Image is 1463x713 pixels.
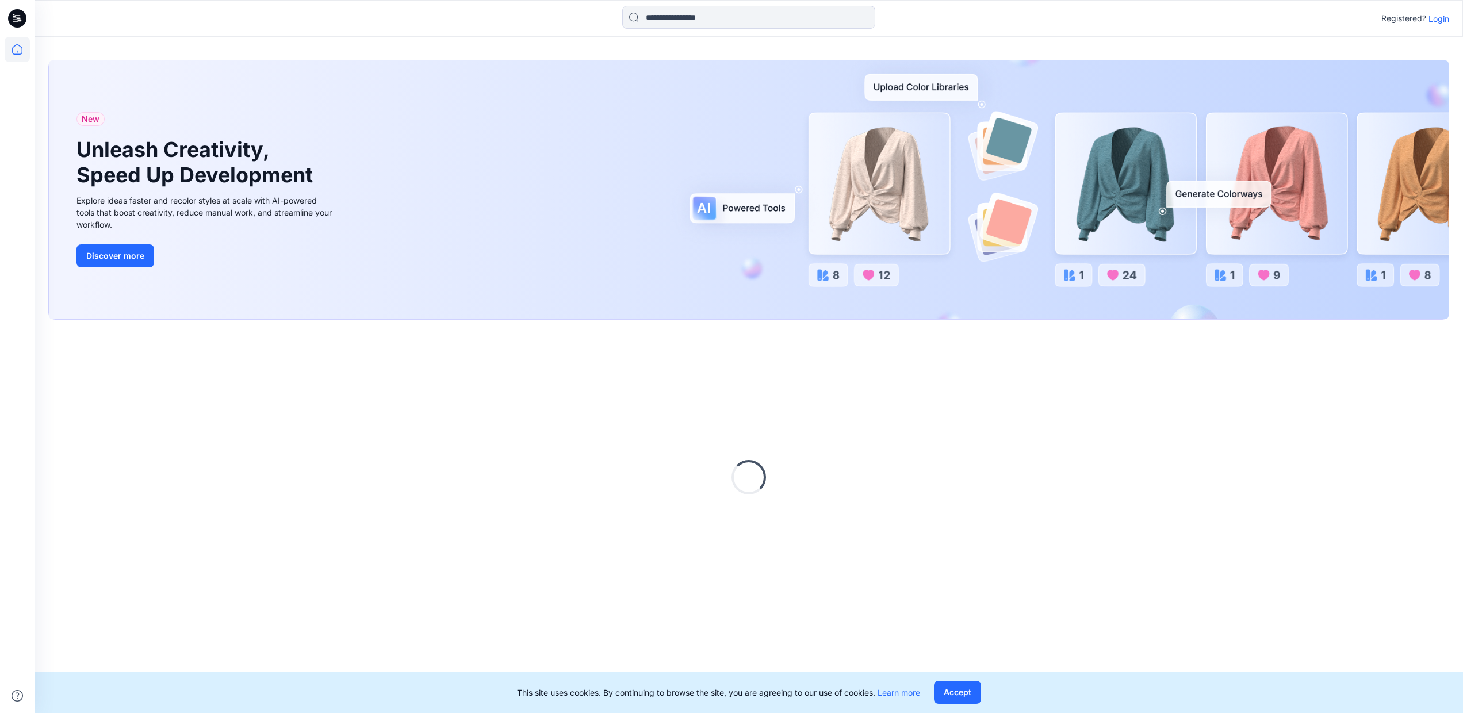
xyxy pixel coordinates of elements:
[76,137,318,187] h1: Unleash Creativity, Speed Up Development
[1381,11,1426,25] p: Registered?
[82,112,99,126] span: New
[76,194,335,231] div: Explore ideas faster and recolor styles at scale with AI-powered tools that boost creativity, red...
[1428,13,1449,25] p: Login
[517,687,920,699] p: This site uses cookies. By continuing to browse the site, you are agreeing to our use of cookies.
[76,244,154,267] button: Discover more
[76,244,335,267] a: Discover more
[878,688,920,697] a: Learn more
[934,681,981,704] button: Accept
